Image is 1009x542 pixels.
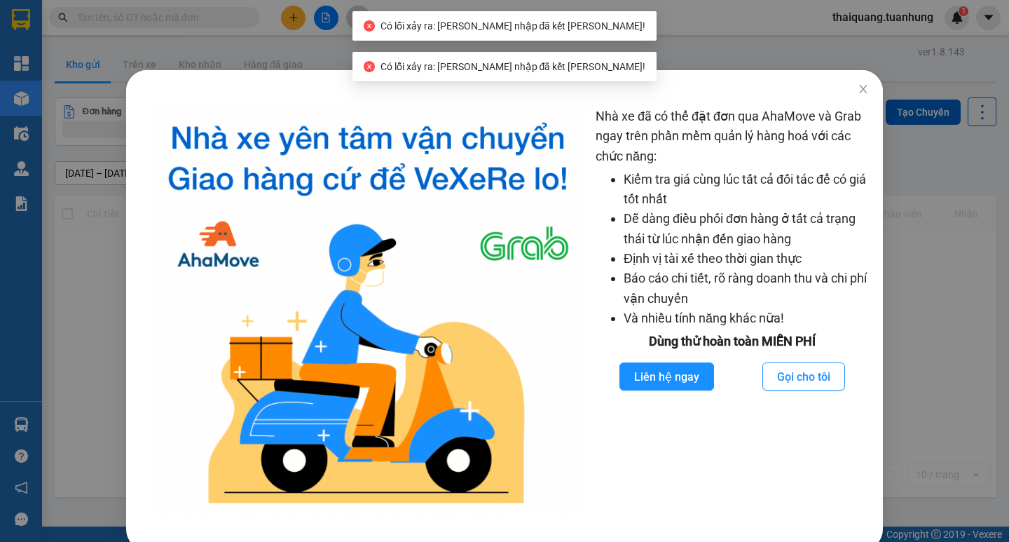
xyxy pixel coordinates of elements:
div: Dùng thử hoàn toàn MIỄN PHÍ [596,332,869,351]
img: logo [151,107,584,515]
span: Có lỗi xảy ra: [PERSON_NAME] nhập đã kết [PERSON_NAME]! [380,20,646,32]
span: Có lỗi xảy ra: [PERSON_NAME] nhập đã kết [PERSON_NAME]! [380,61,646,72]
span: close [858,83,869,95]
li: Định vị tài xế theo thời gian thực [624,249,869,269]
span: close-circle [364,61,375,72]
li: Kiểm tra giá cùng lúc tất cả đối tác để có giá tốt nhất [624,170,869,210]
button: Close [844,70,883,109]
span: Gọi cho tôi [777,368,830,386]
span: close-circle [364,20,375,32]
li: Báo cáo chi tiết, rõ ràng doanh thu và chi phí vận chuyển [624,269,869,309]
button: Gọi cho tôi [762,363,845,391]
span: Liên hệ ngay [634,368,699,386]
button: Liên hệ ngay [619,363,714,391]
div: Nhà xe đã có thể đặt đơn qua AhaMove và Grab ngay trên phần mềm quản lý hàng hoá với các chức năng: [596,107,869,515]
li: Dễ dàng điều phối đơn hàng ở tất cả trạng thái từ lúc nhận đến giao hàng [624,209,869,249]
li: Và nhiều tính năng khác nữa! [624,309,869,328]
